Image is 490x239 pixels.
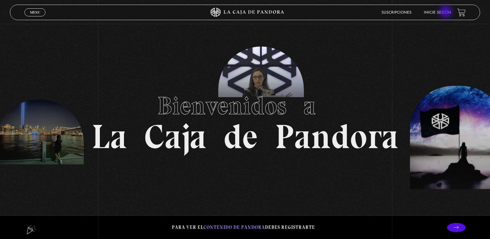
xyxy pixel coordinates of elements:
[157,91,333,121] span: Bienvenidos a
[203,224,265,230] span: contenido de Pandora
[92,86,398,154] h1: La Caja de Pandora
[381,11,411,15] a: Suscripciones
[28,16,42,20] span: Cerrar
[172,223,315,232] p: Para ver el debes registrarte
[457,8,466,17] a: View your shopping cart
[424,11,451,15] a: Inicie sesión
[30,11,40,14] span: Menu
